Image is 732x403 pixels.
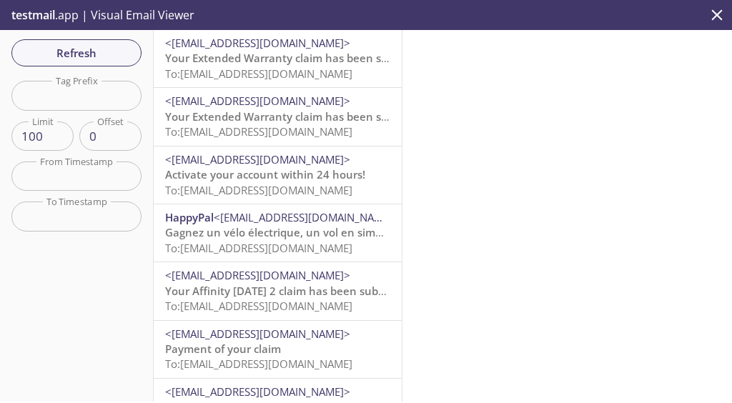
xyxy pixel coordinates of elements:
span: <[EMAIL_ADDRESS][DOMAIN_NAME]> [165,384,350,399]
span: To: [EMAIL_ADDRESS][DOMAIN_NAME] [165,241,352,255]
span: HappyPal [165,210,214,224]
div: <[EMAIL_ADDRESS][DOMAIN_NAME]>Activate your account within 24 hours!To:[EMAIL_ADDRESS][DOMAIN_NAME] [154,146,402,204]
span: <[EMAIL_ADDRESS][DOMAIN_NAME]> [165,36,350,50]
span: Activate your account within 24 hours! [165,167,365,181]
span: To: [EMAIL_ADDRESS][DOMAIN_NAME] [165,299,352,313]
div: <[EMAIL_ADDRESS][DOMAIN_NAME]>Your Extended Warranty claim has been submittedTo:[EMAIL_ADDRESS][D... [154,88,402,145]
span: testmail [11,7,55,23]
span: <[EMAIL_ADDRESS][DOMAIN_NAME]> [165,327,350,341]
div: <[EMAIL_ADDRESS][DOMAIN_NAME]>Your Affinity [DATE] 2 claim has been submittedTo:[EMAIL_ADDRESS][D... [154,262,402,319]
span: Your Extended Warranty claim has been submitted [165,109,429,124]
div: <[EMAIL_ADDRESS][DOMAIN_NAME]>Your Extended Warranty claim has been submittedTo:[EMAIL_ADDRESS][D... [154,30,402,87]
span: <[EMAIL_ADDRESS][DOMAIN_NAME]> [165,94,350,108]
span: Your Affinity [DATE] 2 claim has been submitted [165,284,412,298]
span: Gagnez un vélo électrique, un vol en simulateur de chute libre et plein d'autres surprises 🤩 [165,225,642,239]
div: HappyPal<[EMAIL_ADDRESS][DOMAIN_NAME]>Gagnez un vélo électrique, un vol en simulateur de chute li... [154,204,402,262]
span: <[EMAIL_ADDRESS][DOMAIN_NAME]> [165,268,350,282]
span: <[EMAIL_ADDRESS][DOMAIN_NAME]> [214,210,399,224]
span: To: [EMAIL_ADDRESS][DOMAIN_NAME] [165,183,352,197]
div: <[EMAIL_ADDRESS][DOMAIN_NAME]>Payment of your claimTo:[EMAIL_ADDRESS][DOMAIN_NAME] [154,321,402,378]
span: To: [EMAIL_ADDRESS][DOMAIN_NAME] [165,124,352,139]
span: Payment of your claim [165,342,281,356]
span: To: [EMAIL_ADDRESS][DOMAIN_NAME] [165,357,352,371]
span: Refresh [23,44,130,62]
span: <[EMAIL_ADDRESS][DOMAIN_NAME]> [165,152,350,166]
button: Refresh [11,39,142,66]
span: Your Extended Warranty claim has been submitted [165,51,429,65]
span: To: [EMAIL_ADDRESS][DOMAIN_NAME] [165,66,352,81]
